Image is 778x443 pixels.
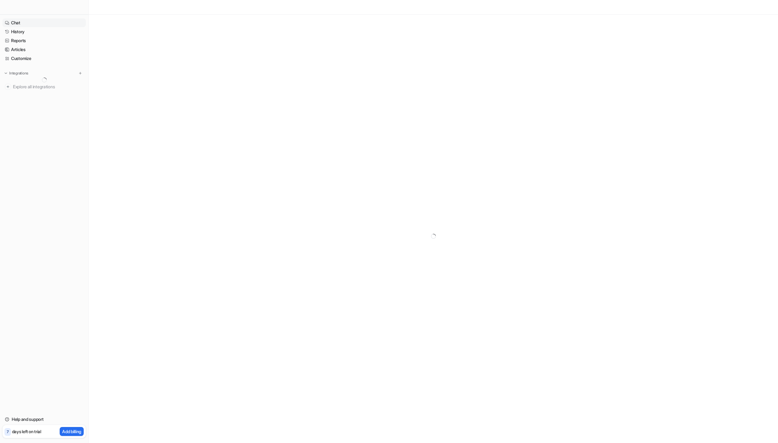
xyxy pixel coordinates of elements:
[2,82,86,91] a: Explore all integrations
[60,427,84,436] button: Add billing
[9,71,28,76] p: Integrations
[7,429,9,435] p: 7
[13,82,83,92] span: Explore all integrations
[5,84,11,90] img: explore all integrations
[2,70,30,76] button: Integrations
[2,415,86,424] a: Help and support
[2,54,86,63] a: Customize
[78,71,82,75] img: menu_add.svg
[2,27,86,36] a: History
[2,36,86,45] a: Reports
[2,18,86,27] a: Chat
[62,428,81,435] p: Add billing
[2,45,86,54] a: Articles
[12,428,41,435] p: days left on trial
[4,71,8,75] img: expand menu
